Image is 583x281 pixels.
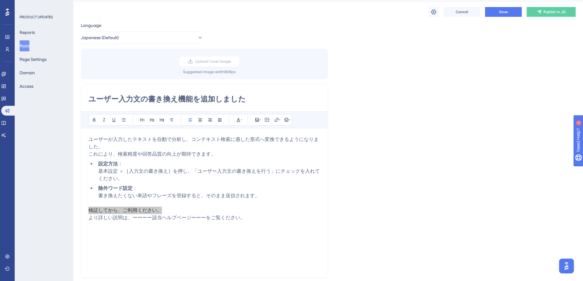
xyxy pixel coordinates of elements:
span: Cancel [456,9,468,14]
span: ： [118,161,123,167]
span: 検証してから、ご利用ください。 [88,207,162,213]
button: Cancel [443,7,480,17]
span: Publish in JA [544,9,566,14]
button: Posts [20,40,29,51]
button: Save [485,7,522,17]
div: 1 [43,3,44,8]
strong: 設定方法 [98,161,118,167]
span: ユーザーが入力したテキストを自動で分析し、コンテキスト検索に適した形式へ変換できるようになりました。 [88,136,319,150]
strong: 除外ワード設定 [98,185,133,191]
span: これにより、検索精度や回答品質の向上が期待できます。 [88,151,216,157]
button: Publish in JA [527,7,576,17]
button: Access [20,81,33,92]
button: Domain [20,67,35,78]
span: ： [133,185,137,191]
span: Need Help? [14,2,38,9]
button: Reports [20,27,35,38]
span: Language [81,22,101,29]
span: より詳しい説明は、ーーーー該当ヘルプページーーーをご覧ください。 [88,215,245,220]
input: Post Title [88,94,320,104]
div: Suggested image width 808 px [183,69,236,74]
span: Save [499,9,508,14]
button: Japanese (Default) [81,31,203,44]
span: 書き換えたくない単語やフレーズを登録すると、そのまま送信されます。 [98,193,260,198]
button: Page Settings [20,54,47,65]
iframe: UserGuiding AI Assistant Launcher [557,257,576,275]
div: PRODUCT UPDATES [20,15,53,20]
span: 基本設定 ＞［入力文の書き換え］を押し、「ユーザー入力文の書き換えを行う」にチェックを入れてください。 [98,168,320,181]
span: Upload Cover Image [195,59,231,64]
span: Japanese (Default) [81,34,119,41]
